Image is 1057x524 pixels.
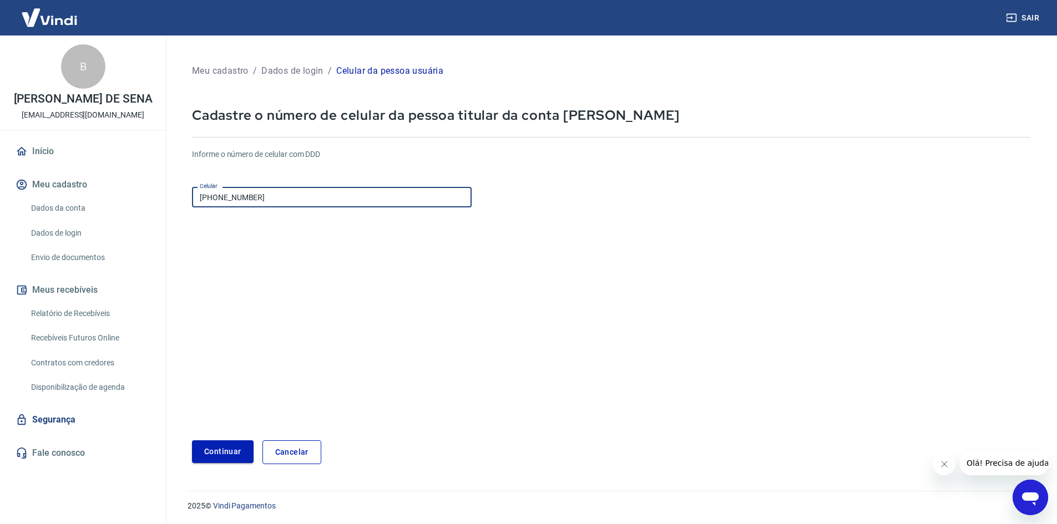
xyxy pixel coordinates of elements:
iframe: Botão para abrir a janela de mensagens [1013,480,1048,515]
a: Início [13,139,153,164]
button: Continuar [192,440,254,463]
a: Cancelar [262,440,321,464]
p: / [253,64,257,78]
p: 2025 © [188,500,1030,512]
p: Cadastre o número de celular da pessoa titular da conta [PERSON_NAME] [192,106,1030,124]
a: Dados da conta [27,197,153,220]
a: Vindi Pagamentos [213,501,276,510]
p: / [328,64,332,78]
img: Vindi [13,1,85,34]
p: Celular da pessoa usuária [336,64,443,78]
a: Relatório de Recebíveis [27,302,153,325]
label: Celular [200,182,218,190]
a: Dados de login [27,222,153,245]
a: Segurança [13,408,153,432]
p: [PERSON_NAME] DE SENA [14,93,153,105]
button: Meu cadastro [13,172,153,197]
iframe: Fechar mensagem [933,453,955,475]
p: Meu cadastro [192,64,249,78]
a: Fale conosco [13,441,153,465]
span: Olá! Precisa de ajuda? [7,8,93,17]
a: Envio de documentos [27,246,153,269]
div: B [61,44,105,89]
p: Dados de login [261,64,323,78]
button: Sair [1004,8,1044,28]
p: [EMAIL_ADDRESS][DOMAIN_NAME] [22,109,144,121]
h6: Informe o número de celular com DDD [192,149,1030,160]
iframe: Mensagem da empresa [960,451,1048,475]
a: Disponibilização de agenda [27,376,153,399]
a: Contratos com credores [27,352,153,374]
button: Meus recebíveis [13,278,153,302]
a: Recebíveis Futuros Online [27,327,153,349]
